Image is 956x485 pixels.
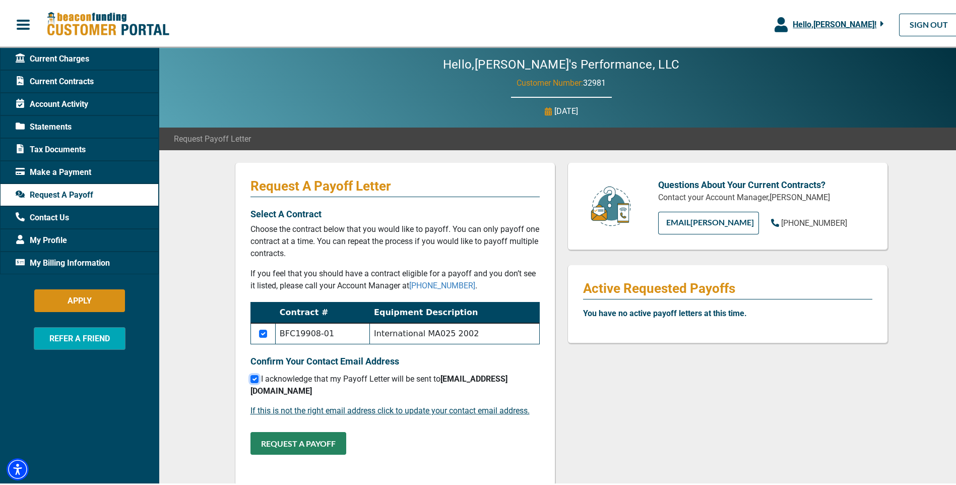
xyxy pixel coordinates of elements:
[370,321,539,342] td: International MA025 2002
[250,266,540,290] p: If you feel that you should have a contract eligible for a payoff and you don’t see it listed, pl...
[658,176,872,190] p: Questions About Your Current Contracts?
[16,142,86,154] span: Tax Documents
[588,184,633,225] img: customer-service.png
[16,96,88,108] span: Account Activity
[250,205,540,219] p: Select A Contract
[46,10,169,35] img: Beacon Funding Customer Portal Logo
[583,76,606,86] span: 32981
[771,215,847,227] a: [PHONE_NUMBER]
[174,131,251,143] span: Request Payoff Letter
[250,404,530,413] a: If this is not the right email address click to update your contact email address.
[16,119,72,131] span: Statements
[793,18,876,27] span: Hello, [PERSON_NAME] !
[658,190,872,202] p: Contact your Account Manager, [PERSON_NAME]
[250,372,507,394] span: I acknowledge that my Payoff Letter will be sent to
[16,210,69,222] span: Contact Us
[7,456,29,478] div: Accessibility Menu
[34,325,125,348] button: REFER A FRIEND
[16,187,93,199] span: Request A Payoff
[517,76,583,86] span: Customer Number:
[16,232,67,245] span: My Profile
[250,352,540,366] p: Confirm Your Contact Email Address
[554,103,578,115] p: [DATE]
[250,176,540,192] p: Request A Payoff Letter
[16,164,91,176] span: Make a Payment
[250,221,540,258] p: Choose the contract below that you would like to payoff. You can only payoff one contract at a ti...
[583,307,747,316] b: You have no active payoff letters at this time.
[16,255,110,267] span: My Billing Information
[583,278,872,294] p: Active Requested Payoffs
[250,430,346,453] button: REQUEST A PAYOFF
[275,321,369,342] td: BFC19908-01
[34,287,125,310] button: APPLY
[781,216,847,226] span: [PHONE_NUMBER]
[370,300,539,322] th: Equipment Description
[409,279,475,288] a: [PHONE_NUMBER]
[275,300,369,322] th: Contract #
[16,51,89,63] span: Current Charges
[16,74,94,86] span: Current Contracts
[658,210,759,232] a: EMAIL[PERSON_NAME]
[413,55,710,70] h2: Hello, [PERSON_NAME]'s Performance, LLC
